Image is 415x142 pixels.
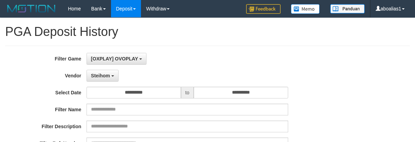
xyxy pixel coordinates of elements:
h1: PGA Deposit History [5,25,410,39]
img: panduan.png [330,4,365,13]
button: [OXPLAY] OVOPLAY [87,53,146,65]
img: MOTION_logo.png [5,3,58,14]
span: Steihom [91,73,110,78]
img: Button%20Memo.svg [291,4,320,14]
span: [OXPLAY] OVOPLAY [91,56,138,61]
img: Feedback.jpg [246,4,281,14]
span: to [181,87,194,98]
button: Steihom [87,70,119,82]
